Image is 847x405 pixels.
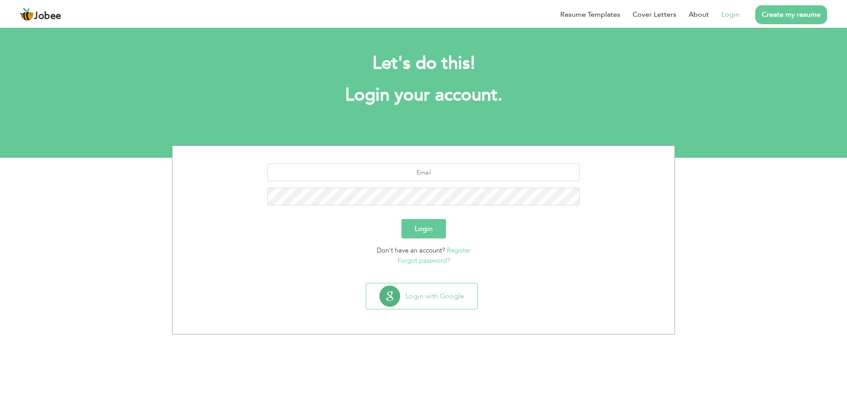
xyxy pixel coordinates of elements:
a: Forgot password? [397,256,450,265]
img: jobee.io [20,7,34,22]
h1: Login your account. [185,84,662,107]
h2: Let's do this! [185,52,662,75]
a: Jobee [20,7,61,22]
a: Resume Templates [560,9,620,20]
a: Login [721,9,739,20]
span: Don't have an account? [377,246,445,255]
input: Email [267,163,580,181]
button: Login [401,219,446,238]
span: Jobee [34,11,61,21]
a: Register [447,246,471,255]
a: Cover Letters [633,9,676,20]
a: About [689,9,709,20]
a: Create my resume [755,5,827,24]
button: Login with Google [366,283,477,309]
